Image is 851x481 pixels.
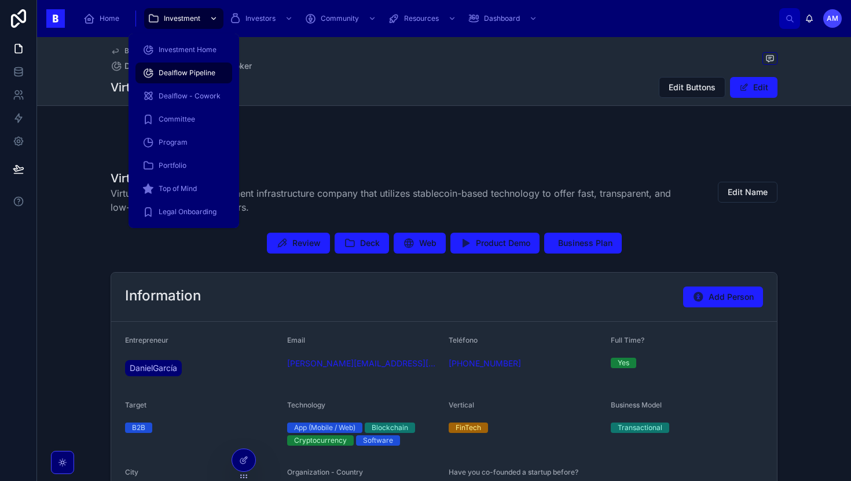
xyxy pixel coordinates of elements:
[287,401,325,409] span: Technology
[159,68,215,78] span: Dealflow Pipeline
[476,237,530,249] span: Product Demo
[294,435,347,446] div: Cryptocurrency
[159,138,188,147] span: Program
[394,233,446,254] button: Web
[267,233,330,254] button: Review
[111,60,192,72] a: Dealflow Pipeline
[449,358,521,369] a: [PHONE_NUMBER]
[449,468,578,476] span: Have you co-founded a startup before?
[100,14,119,23] span: Home
[360,237,380,249] span: Deck
[728,186,768,198] span: Edit Name
[419,237,436,249] span: Web
[464,8,543,29] a: Dashboard
[125,401,146,409] span: Target
[245,14,276,23] span: Investors
[287,336,305,344] span: Email
[449,336,478,344] span: Teléfono
[159,161,186,170] span: Portfolio
[292,237,321,249] span: Review
[611,401,662,409] span: Business Model
[159,45,217,54] span: Investment Home
[135,109,232,130] a: Committee
[683,287,763,307] button: Add Person
[74,6,779,31] div: scrollable content
[827,14,838,23] span: AM
[611,336,644,344] span: Full Time?
[135,39,232,60] a: Investment Home
[618,423,662,433] div: Transactional
[135,63,232,83] a: Dealflow Pipeline
[618,358,629,368] div: Yes
[159,184,197,193] span: Top of Mind
[321,14,359,23] span: Community
[111,186,691,214] span: VirtuaBroker is a global payment infrastructure company that utilizes stablecoin-based technology...
[132,423,145,433] div: B2B
[226,8,299,29] a: Investors
[111,46,208,56] a: Back to Dealflow Pipeline
[484,14,520,23] span: Dashboard
[46,9,65,28] img: App logo
[80,8,127,29] a: Home
[335,233,389,254] button: Deck
[111,79,181,96] h1: VirtuaBroker
[159,91,221,101] span: Dealflow - Cowork
[363,435,393,446] div: Software
[111,170,691,186] h1: VirtuaBroker
[301,8,382,29] a: Community
[124,60,192,72] span: Dealflow Pipeline
[659,77,725,98] button: Edit Buttons
[130,362,177,374] span: DanielGarcía
[718,182,777,203] button: Edit Name
[287,468,363,476] span: Organization - Country
[287,358,440,369] a: [PERSON_NAME][EMAIL_ADDRESS][DOMAIN_NAME]
[450,233,540,254] button: Product Demo
[125,336,168,344] span: Entrepreneur
[404,14,439,23] span: Resources
[159,207,217,216] span: Legal Onboarding
[294,423,355,433] div: App (Mobile / Web)
[125,360,182,376] a: DanielGarcía
[558,237,612,249] span: Business Plan
[449,401,474,409] span: Vertical
[135,178,232,199] a: Top of Mind
[124,46,208,56] span: Back to Dealflow Pipeline
[135,155,232,176] a: Portfolio
[125,468,138,476] span: City
[372,423,408,433] div: Blockchain
[384,8,462,29] a: Resources
[135,201,232,222] a: Legal Onboarding
[164,14,200,23] span: Investment
[544,233,622,254] button: Business Plan
[159,115,195,124] span: Committee
[456,423,481,433] div: FinTech
[669,82,716,93] span: Edit Buttons
[144,8,223,29] a: Investment
[125,287,201,305] h2: Information
[709,291,754,303] span: Add Person
[135,86,232,107] a: Dealflow - Cowork
[135,132,232,153] a: Program
[730,77,777,98] button: Edit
